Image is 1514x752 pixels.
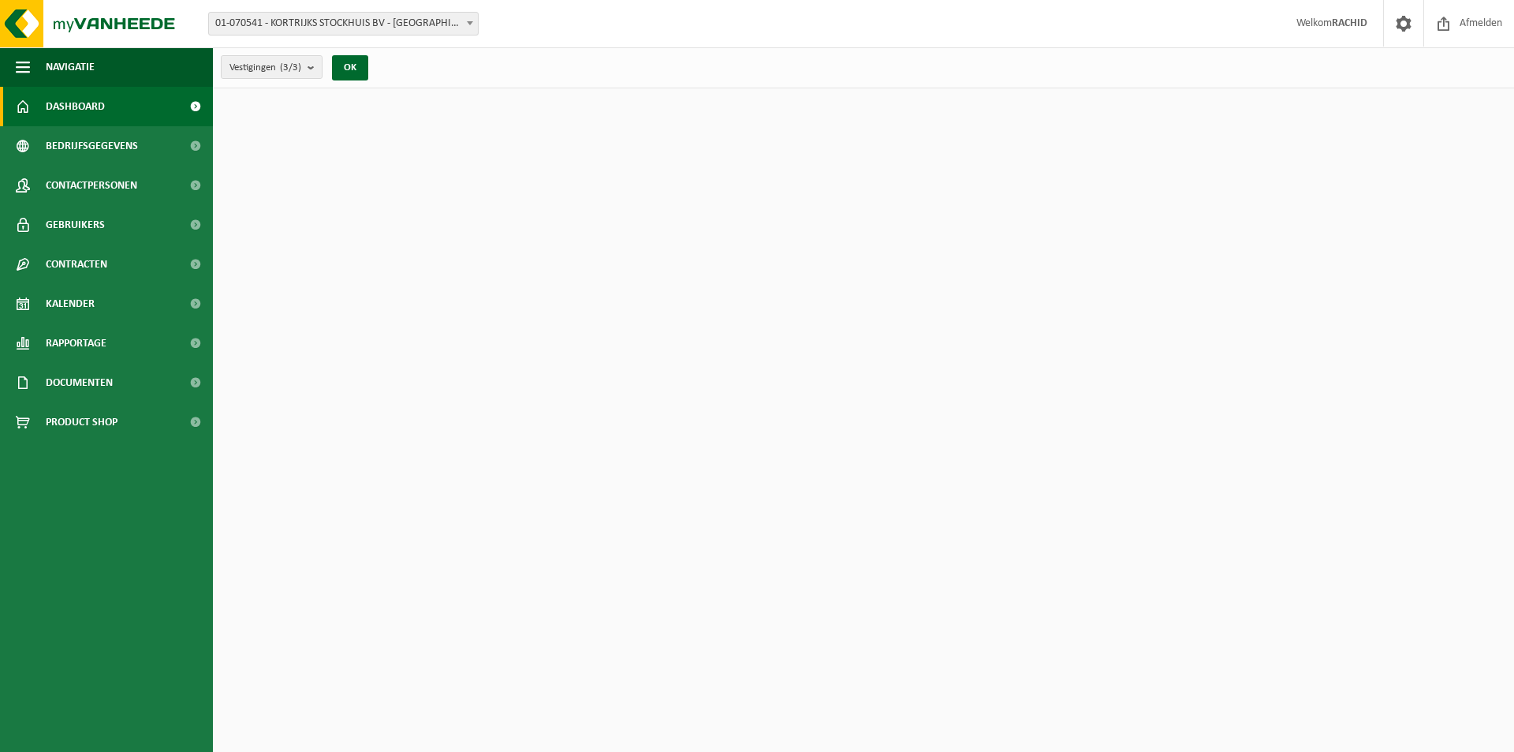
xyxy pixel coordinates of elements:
span: Bedrijfsgegevens [46,126,138,166]
span: 01-070541 - KORTRIJKS STOCKHUIS BV - KORTRIJK [208,12,479,36]
span: Contactpersonen [46,166,137,205]
span: Vestigingen [229,56,301,80]
strong: RACHID [1332,17,1367,29]
span: Product Shop [46,402,117,442]
span: 01-070541 - KORTRIJKS STOCKHUIS BV - KORTRIJK [209,13,478,35]
button: OK [332,55,368,80]
span: Kalender [46,284,95,324]
span: Contracten [46,245,107,284]
span: Rapportage [46,324,106,363]
button: Vestigingen(3/3) [221,55,323,79]
span: Dashboard [46,87,105,126]
span: Navigatie [46,47,95,87]
span: Documenten [46,363,113,402]
span: Gebruikers [46,205,105,245]
count: (3/3) [280,62,301,73]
